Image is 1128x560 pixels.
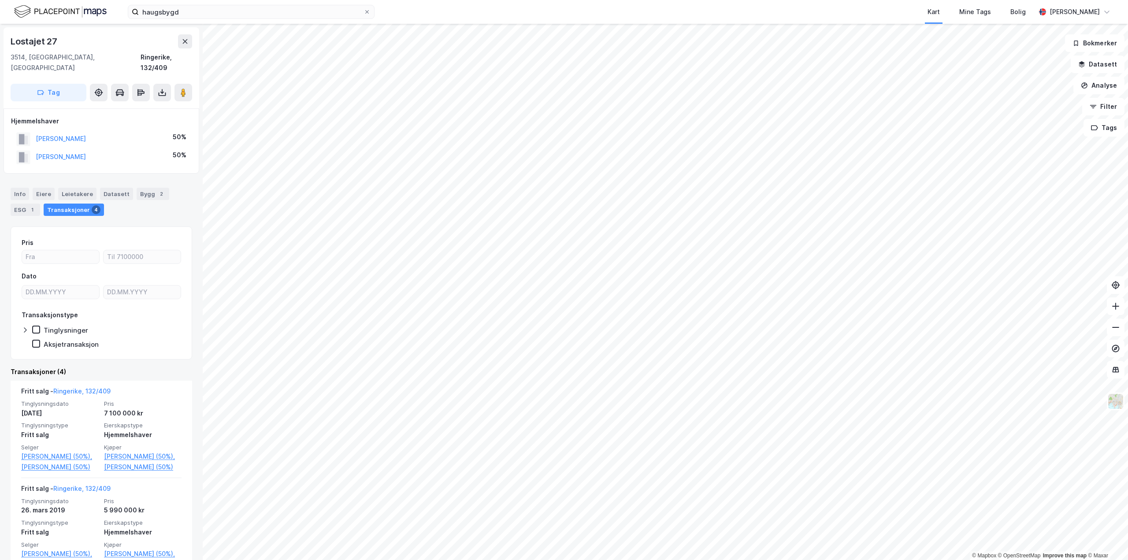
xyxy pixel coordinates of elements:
div: Bygg [137,188,169,200]
div: Fritt salg - [21,483,111,497]
div: Dato [22,271,37,282]
button: Filter [1082,98,1124,115]
div: Ringerike, 132/409 [141,52,192,73]
span: Selger [21,541,99,549]
button: Tag [11,84,86,101]
div: Mine Tags [959,7,991,17]
button: Analyse [1073,77,1124,94]
div: Fritt salg - [21,386,111,400]
a: [PERSON_NAME] (50%), [104,549,182,559]
input: DD.MM.YYYY [22,286,99,299]
div: Eiere [33,188,55,200]
a: Ringerike, 132/409 [53,485,111,492]
a: Mapbox [972,553,996,559]
button: Tags [1083,119,1124,137]
div: Transaksjoner (4) [11,367,192,377]
span: Tinglysningsdato [21,497,99,505]
input: Fra [22,250,99,263]
div: 4 [92,205,100,214]
div: Lostajet 27 [11,34,59,48]
div: Hjemmelshaver [104,430,182,440]
div: Info [11,188,29,200]
span: Eierskapstype [104,422,182,429]
div: Transaksjonstype [22,310,78,320]
div: Bolig [1010,7,1026,17]
span: Selger [21,444,99,451]
a: [PERSON_NAME] (50%), [21,451,99,462]
div: Kart [928,7,940,17]
span: Tinglysningsdato [21,400,99,408]
span: Pris [104,400,182,408]
img: Z [1107,393,1124,410]
iframe: Chat Widget [1084,518,1128,560]
span: Eierskapstype [104,519,182,527]
div: 50% [173,132,186,142]
div: [PERSON_NAME] [1050,7,1100,17]
span: Pris [104,497,182,505]
div: Fritt salg [21,430,99,440]
div: Tinglysninger [44,326,88,334]
div: 3514, [GEOGRAPHIC_DATA], [GEOGRAPHIC_DATA] [11,52,141,73]
img: logo.f888ab2527a4732fd821a326f86c7f29.svg [14,4,107,19]
span: Kjøper [104,541,182,549]
div: [DATE] [21,408,99,419]
span: Tinglysningstype [21,519,99,527]
a: Ringerike, 132/409 [53,387,111,395]
button: Datasett [1071,56,1124,73]
div: 7 100 000 kr [104,408,182,419]
div: 5 990 000 kr [104,505,182,515]
div: Leietakere [58,188,96,200]
div: Pris [22,237,33,248]
a: OpenStreetMap [998,553,1041,559]
input: Til 7100000 [104,250,181,263]
div: 50% [173,150,186,160]
div: 2 [157,189,166,198]
input: Søk på adresse, matrikkel, gårdeiere, leietakere eller personer [139,5,364,19]
div: Hjemmelshaver [104,527,182,538]
a: [PERSON_NAME] (50%) [21,462,99,472]
a: Improve this map [1043,553,1087,559]
div: Aksjetransaksjon [44,340,99,349]
div: Fritt salg [21,527,99,538]
div: 1 [28,205,37,214]
span: Kjøper [104,444,182,451]
div: Hjemmelshaver [11,116,192,126]
div: Transaksjoner [44,204,104,216]
a: [PERSON_NAME] (50%), [21,549,99,559]
div: 26. mars 2019 [21,505,99,515]
div: ESG [11,204,40,216]
input: DD.MM.YYYY [104,286,181,299]
a: [PERSON_NAME] (50%) [104,462,182,472]
button: Bokmerker [1065,34,1124,52]
div: Datasett [100,188,133,200]
a: [PERSON_NAME] (50%), [104,451,182,462]
span: Tinglysningstype [21,422,99,429]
